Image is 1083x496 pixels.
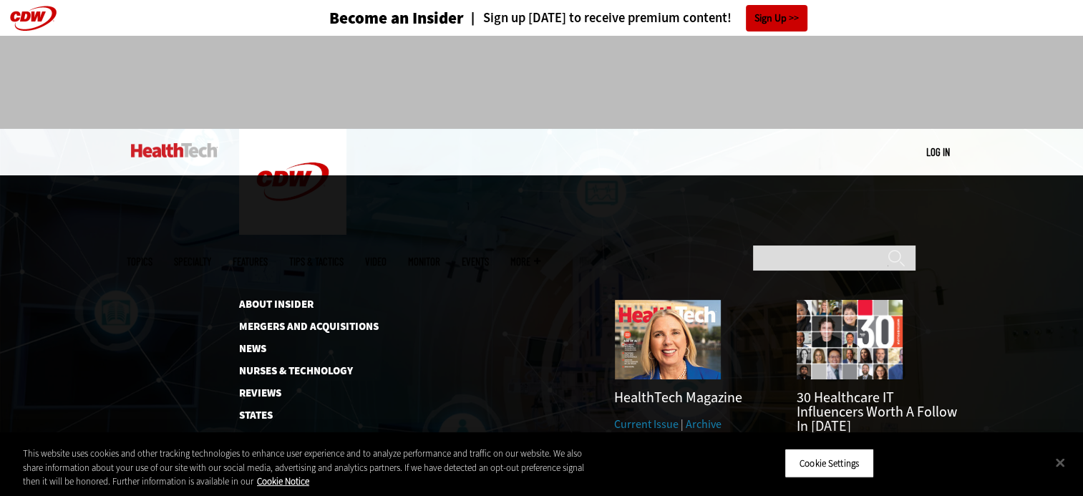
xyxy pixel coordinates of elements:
img: Home [131,143,218,157]
button: Cookie Settings [785,448,874,478]
a: News [239,344,386,354]
h3: Become an Insider [329,10,464,26]
h3: HealthTech Magazine [614,391,774,405]
button: Close [1044,447,1076,478]
a: Reviews [239,388,386,399]
a: Archive [686,417,722,432]
a: Become an Insider [276,10,464,26]
a: States [239,410,386,421]
a: About Insider [239,299,386,310]
img: Home [239,129,346,235]
a: Current Issue [614,417,679,432]
a: Mergers and Acquisitions [239,321,386,332]
span: | [681,417,684,432]
a: Sign Up [746,5,807,31]
a: Log in [926,145,950,158]
img: collage of influencers [796,299,903,380]
a: Nurses & Technology [239,366,386,376]
a: More information about your privacy [257,475,309,487]
div: User menu [926,145,950,160]
img: Summer 2025 cover [614,299,722,380]
div: This website uses cookies and other tracking technologies to enhance user experience and to analy... [23,447,596,489]
iframe: advertisement [281,50,802,115]
a: 30 Healthcare IT Influencers Worth a Follow in [DATE] [796,388,956,436]
a: Sign up [DATE] to receive premium content! [464,11,732,25]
